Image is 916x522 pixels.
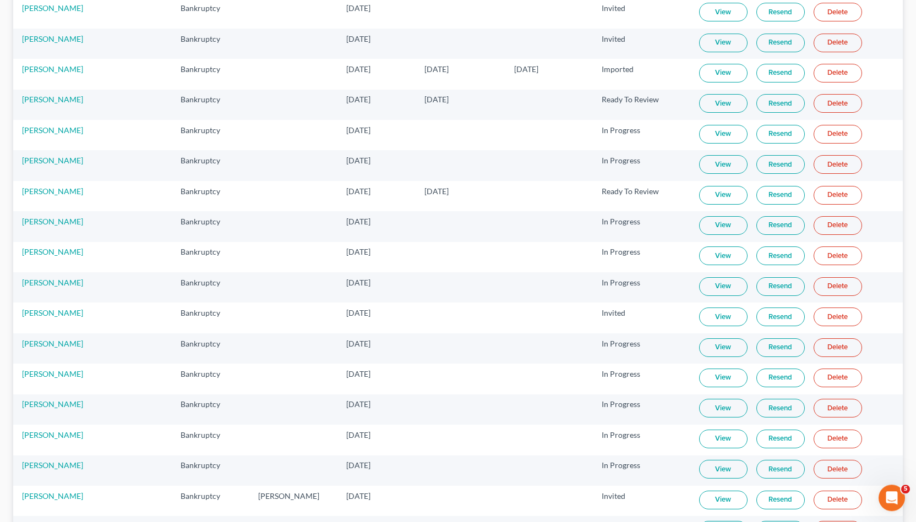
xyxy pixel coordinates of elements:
[699,369,748,387] a: View
[814,307,862,326] a: Delete
[172,394,249,425] td: Bankruptcy
[346,125,370,135] span: [DATE]
[172,29,249,59] td: Bankruptcy
[814,338,862,357] a: Delete
[22,186,83,196] a: [PERSON_NAME]
[22,369,83,378] a: [PERSON_NAME]
[22,460,83,470] a: [PERSON_NAME]
[593,364,690,394] td: In Progress
[172,364,249,394] td: Bankruptcy
[346,491,370,501] span: [DATE]
[22,308,83,317] a: [PERSON_NAME]
[22,125,83,135] a: [PERSON_NAME]
[172,303,249,333] td: Bankruptcy
[172,181,249,211] td: Bankruptcy
[814,430,862,448] a: Delete
[424,95,449,104] span: [DATE]
[699,34,748,52] a: View
[172,150,249,180] td: Bankruptcy
[879,485,905,511] iframe: Intercom live chat
[699,307,748,326] a: View
[593,272,690,303] td: In Progress
[346,278,370,287] span: [DATE]
[814,277,862,296] a: Delete
[22,278,83,287] a: [PERSON_NAME]
[814,399,862,417] a: Delete
[814,125,862,144] a: Delete
[346,3,370,13] span: [DATE]
[22,430,83,439] a: [PERSON_NAME]
[756,399,805,417] a: Resend
[22,247,83,256] a: [PERSON_NAME]
[699,399,748,417] a: View
[756,307,805,326] a: Resend
[172,242,249,272] td: Bankruptcy
[756,34,805,52] a: Resend
[593,486,690,516] td: Invited
[22,34,83,43] a: [PERSON_NAME]
[699,125,748,144] a: View
[22,64,83,74] a: [PERSON_NAME]
[22,95,83,104] a: [PERSON_NAME]
[22,3,83,13] a: [PERSON_NAME]
[346,156,370,165] span: [DATE]
[756,369,805,387] a: Resend
[814,246,862,265] a: Delete
[814,155,862,174] a: Delete
[593,59,690,89] td: Imported
[699,246,748,265] a: View
[593,181,690,211] td: Ready To Review
[172,211,249,241] td: Bankruptcy
[593,150,690,180] td: In Progress
[172,272,249,303] td: Bankruptcy
[346,95,370,104] span: [DATE]
[756,64,805,83] a: Resend
[346,460,370,470] span: [DATE]
[756,430,805,448] a: Resend
[814,34,862,52] a: Delete
[249,486,337,516] td: [PERSON_NAME]
[346,369,370,378] span: [DATE]
[756,277,805,296] a: Resend
[756,460,805,479] a: Resend
[346,34,370,43] span: [DATE]
[424,64,449,74] span: [DATE]
[593,303,690,333] td: Invited
[172,120,249,150] td: Bankruptcy
[699,338,748,357] a: View
[514,64,538,74] span: [DATE]
[172,333,249,364] td: Bankruptcy
[424,186,449,196] span: [DATE]
[756,338,805,357] a: Resend
[699,94,748,113] a: View
[756,3,805,21] a: Resend
[756,491,805,509] a: Resend
[346,430,370,439] span: [DATE]
[593,394,690,425] td: In Progress
[593,29,690,59] td: Invited
[172,486,249,516] td: Bankruptcy
[172,425,249,455] td: Bankruptcy
[22,491,83,501] a: [PERSON_NAME]
[814,186,862,205] a: Delete
[699,3,748,21] a: View
[814,369,862,387] a: Delete
[22,399,83,409] a: [PERSON_NAME]
[756,125,805,144] a: Resend
[699,216,748,235] a: View
[699,64,748,83] a: View
[756,94,805,113] a: Resend
[814,216,862,235] a: Delete
[699,430,748,448] a: View
[699,155,748,174] a: View
[346,399,370,409] span: [DATE]
[346,247,370,256] span: [DATE]
[346,64,370,74] span: [DATE]
[172,455,249,486] td: Bankruptcy
[699,491,748,509] a: View
[901,485,910,493] span: 5
[593,455,690,486] td: In Progress
[346,339,370,348] span: [DATE]
[593,333,690,364] td: In Progress
[814,64,862,83] a: Delete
